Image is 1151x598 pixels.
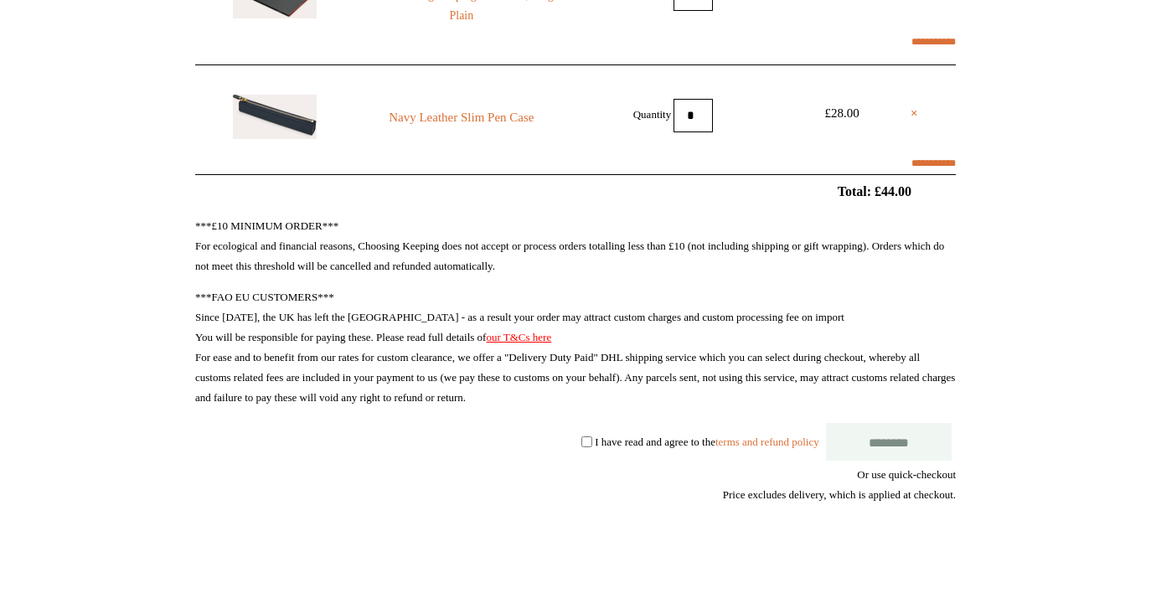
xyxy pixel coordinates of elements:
p: ***£10 MINIMUM ORDER*** For ecological and financial reasons, Choosing Keeping does not accept or... [195,216,956,276]
div: £28.00 [804,103,880,123]
a: terms and refund policy [715,435,819,447]
a: × [911,103,918,123]
div: Or use quick-checkout [195,465,956,505]
label: I have read and agree to the [595,435,818,447]
a: Navy Leather Slim Pen Case [348,107,575,127]
h2: Total: £44.00 [157,183,994,199]
p: ***FAO EU CUSTOMERS*** Since [DATE], the UK has left the [GEOGRAPHIC_DATA] - as a result your ord... [195,287,956,408]
label: Quantity [633,107,672,120]
img: Navy Leather Slim Pen Case [233,95,317,139]
div: Price excludes delivery, which is applied at checkout. [195,485,956,505]
a: our T&Cs here [486,331,551,343]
